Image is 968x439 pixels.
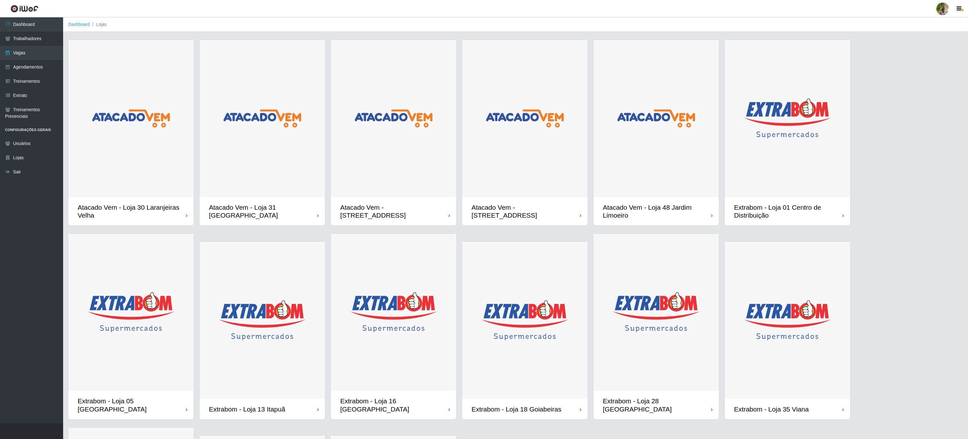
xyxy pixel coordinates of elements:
a: Atacado Vem - Loja 48 Jardim Limoeiro [593,40,719,226]
img: cardImg [725,242,850,399]
div: Extrabom - Loja 35 Viana [734,405,809,413]
a: Extrabom - Loja 13 Itapuã [199,242,325,419]
a: Extrabom - Loja 16 [GEOGRAPHIC_DATA] [331,234,456,419]
div: Extrabom - Loja 28 [GEOGRAPHIC_DATA] [603,397,711,413]
div: Atacado Vem - [STREET_ADDRESS] [472,203,580,219]
a: Extrabom - Loja 28 [GEOGRAPHIC_DATA] [593,234,719,419]
img: cardImg [725,40,850,197]
img: cardImg [593,234,719,391]
div: Extrabom - Loja 01 Centro de Distribuição [734,203,842,219]
a: Atacado Vem - [STREET_ADDRESS] [462,40,588,226]
div: Extrabom - Loja 13 Itapuã [209,405,285,413]
nav: breadcrumb [63,17,968,32]
div: Atacado Vem - [STREET_ADDRESS] [340,203,448,219]
a: Extrabom - Loja 05 [GEOGRAPHIC_DATA] [68,234,194,419]
a: Dashboard [68,22,90,27]
img: cardImg [199,40,325,197]
img: cardImg [462,242,588,399]
img: cardImg [462,40,588,197]
img: CoreUI Logo [10,5,39,13]
div: Atacado Vem - Loja 30 Laranjeiras Velha [78,203,186,219]
img: cardImg [199,242,325,399]
li: Lojas [90,21,107,28]
img: cardImg [68,40,194,197]
div: Extrabom - Loja 05 [GEOGRAPHIC_DATA] [78,397,186,413]
img: cardImg [331,234,456,391]
a: Atacado Vem - Loja 30 Laranjeiras Velha [68,40,194,226]
div: Extrabom - Loja 18 Goiabeiras [472,405,561,413]
div: Atacado Vem - Loja 48 Jardim Limoeiro [603,203,711,219]
img: cardImg [68,234,194,391]
a: Extrabom - Loja 01 Centro de Distribuição [725,40,850,226]
a: Atacado Vem - [STREET_ADDRESS] [331,40,456,226]
img: cardImg [331,40,456,197]
div: Extrabom - Loja 16 [GEOGRAPHIC_DATA] [340,397,448,413]
a: Extrabom - Loja 18 Goiabeiras [462,242,588,419]
img: cardImg [593,40,719,197]
a: Atacado Vem - Loja 31 [GEOGRAPHIC_DATA] [199,40,325,226]
div: Atacado Vem - Loja 31 [GEOGRAPHIC_DATA] [209,203,317,219]
a: Extrabom - Loja 35 Viana [725,242,850,419]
